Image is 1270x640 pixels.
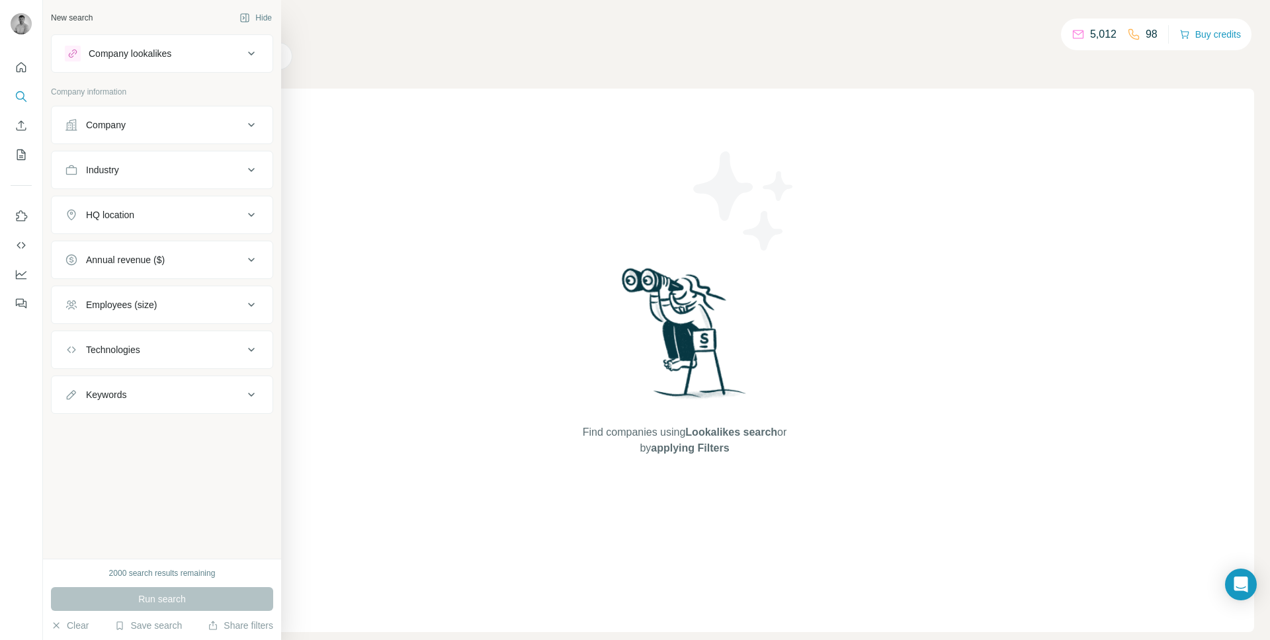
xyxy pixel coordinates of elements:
[11,114,32,138] button: Enrich CSV
[52,334,273,366] button: Technologies
[1225,569,1257,600] div: Open Intercom Messenger
[51,12,93,24] div: New search
[51,86,273,98] p: Company information
[685,141,804,260] img: Surfe Illustration - Stars
[86,163,119,177] div: Industry
[11,143,32,167] button: My lists
[52,154,273,186] button: Industry
[11,262,32,286] button: Dashboard
[114,619,182,632] button: Save search
[52,109,273,141] button: Company
[115,16,1254,34] h4: Search
[11,292,32,315] button: Feedback
[1146,26,1158,42] p: 98
[86,118,126,132] div: Company
[230,8,281,28] button: Hide
[208,619,273,632] button: Share filters
[11,56,32,79] button: Quick start
[616,264,753,412] img: Surfe Illustration - Woman searching with binoculars
[52,199,273,231] button: HQ location
[11,204,32,228] button: Use Surfe on LinkedIn
[52,244,273,276] button: Annual revenue ($)
[1090,26,1117,42] p: 5,012
[86,388,126,401] div: Keywords
[579,424,790,456] span: Find companies using or by
[52,379,273,411] button: Keywords
[52,38,273,69] button: Company lookalikes
[11,233,32,257] button: Use Surfe API
[11,85,32,108] button: Search
[86,343,140,356] div: Technologies
[86,298,157,311] div: Employees (size)
[109,567,216,579] div: 2000 search results remaining
[52,289,273,321] button: Employees (size)
[651,442,729,454] span: applying Filters
[89,47,171,60] div: Company lookalikes
[86,253,165,266] div: Annual revenue ($)
[86,208,134,221] div: HQ location
[685,426,777,438] span: Lookalikes search
[11,13,32,34] img: Avatar
[51,619,89,632] button: Clear
[1179,25,1241,44] button: Buy credits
